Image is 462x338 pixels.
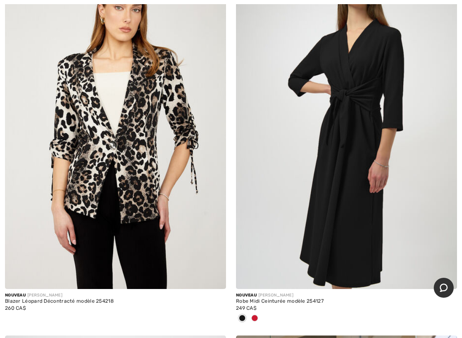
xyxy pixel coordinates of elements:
span: Nouveau [236,293,257,298]
div: Blazer Léopard Décontracté modèle 254218 [5,299,226,304]
span: 260 CA$ [5,305,26,311]
div: Robe Midi Ceinturée modèle 254127 [236,299,457,304]
span: Nouveau [5,293,26,298]
div: [PERSON_NAME] [236,292,457,299]
span: 249 CA$ [236,305,256,311]
div: Deep cherry [248,312,261,326]
div: [PERSON_NAME] [5,292,226,299]
iframe: Ouvre un widget dans lequel vous pouvez chatter avec l’un de nos agents [434,278,454,299]
div: Black [236,312,248,326]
